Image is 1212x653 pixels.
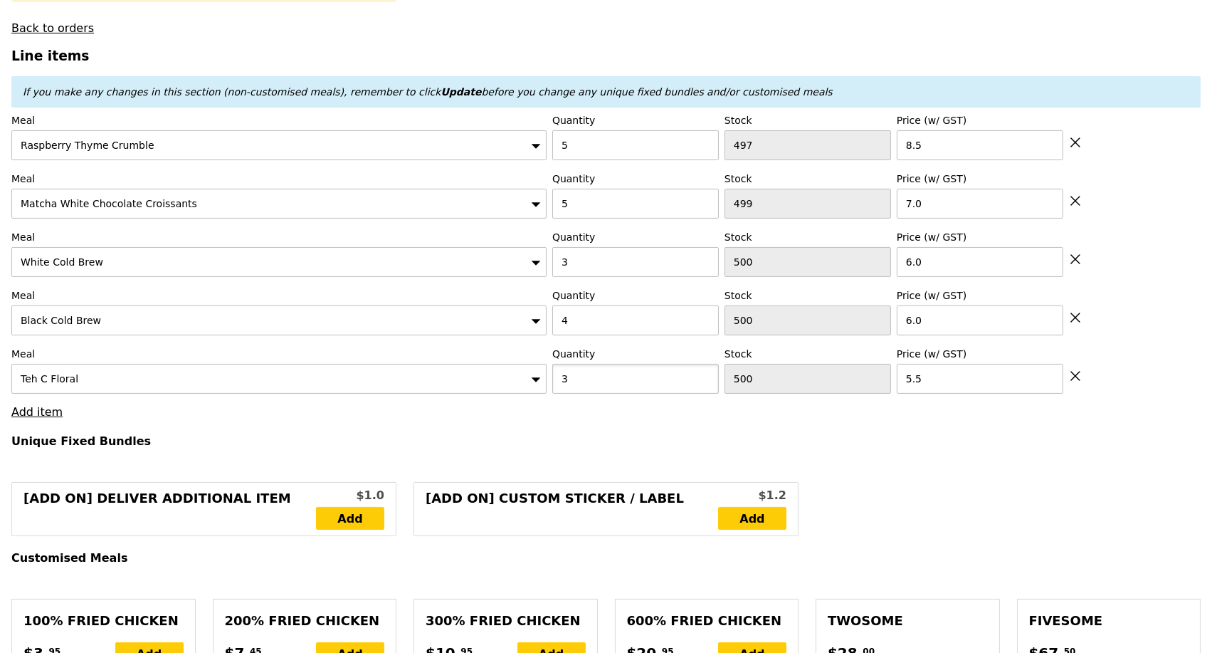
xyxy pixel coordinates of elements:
[897,230,1063,244] label: Price (w/ GST)
[11,405,63,419] a: Add item
[11,48,1201,63] h3: Line items
[897,288,1063,303] label: Price (w/ GST)
[724,347,891,361] label: Stock
[23,611,184,631] div: 100% Fried Chicken
[11,347,547,361] label: Meal
[552,113,719,127] label: Quantity
[21,140,154,151] span: Raspberry Thyme Crumble
[724,230,891,244] label: Stock
[897,113,1063,127] label: Price (w/ GST)
[897,172,1063,186] label: Price (w/ GST)
[21,198,197,209] span: Matcha White Chocolate Croissants
[23,86,833,98] em: If you make any changes in this section (non-customised meals), remember to click before you chan...
[316,487,384,504] div: $1.0
[11,230,547,244] label: Meal
[1029,611,1189,631] div: Fivesome
[441,86,481,98] b: Update
[552,288,719,303] label: Quantity
[426,489,718,530] div: [Add on] Custom Sticker / Label
[21,373,78,385] span: Teh C Floral
[724,172,891,186] label: Stock
[316,507,384,530] a: Add
[11,288,547,303] label: Meal
[11,551,1201,565] h4: Customised Meals
[552,172,719,186] label: Quantity
[11,113,547,127] label: Meal
[21,315,101,326] span: Black Cold Brew
[11,172,547,186] label: Meal
[724,113,891,127] label: Stock
[718,487,786,504] div: $1.2
[718,507,786,530] a: Add
[225,611,385,631] div: 200% Fried Chicken
[426,611,586,631] div: 300% Fried Chicken
[11,21,94,35] a: Back to orders
[552,230,719,244] label: Quantity
[21,256,103,268] span: White Cold Brew
[23,489,316,530] div: [Add on] Deliver Additional Item
[724,288,891,303] label: Stock
[552,347,719,361] label: Quantity
[627,611,787,631] div: 600% Fried Chicken
[897,347,1063,361] label: Price (w/ GST)
[11,434,1201,448] h4: Unique Fixed Bundles
[828,611,988,631] div: Twosome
